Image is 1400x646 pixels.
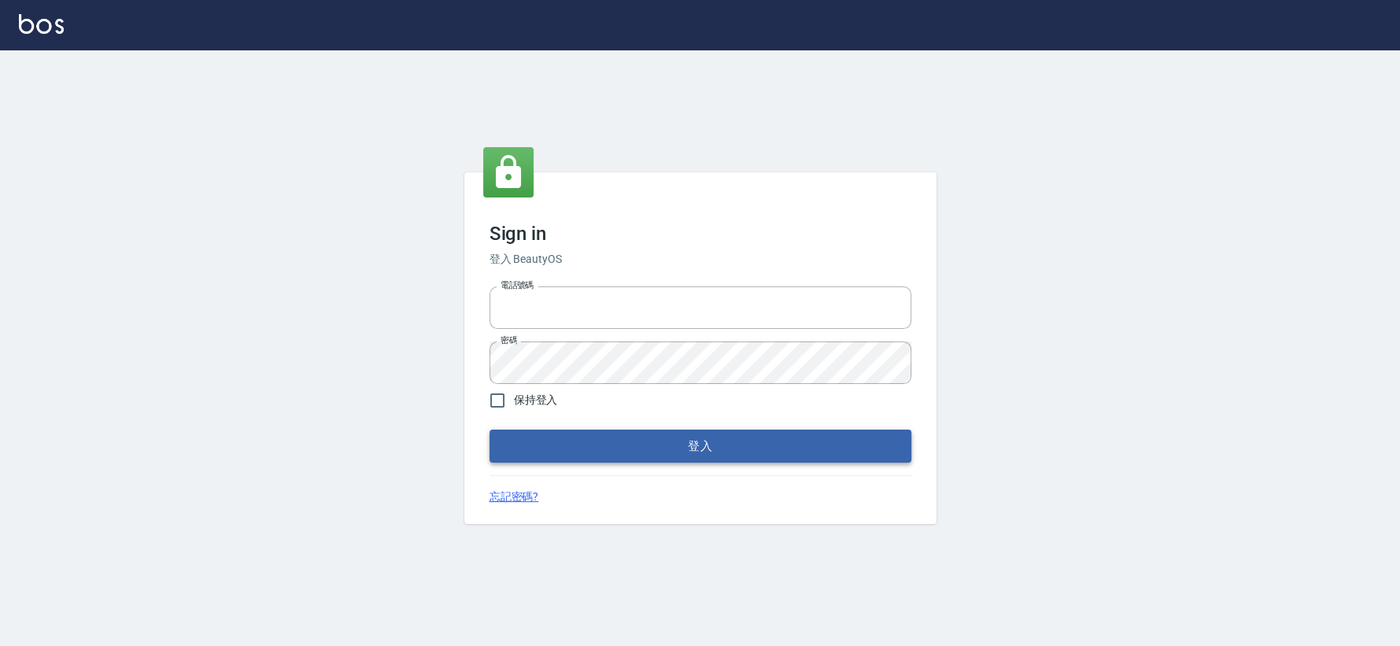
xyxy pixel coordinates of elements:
button: 登入 [489,430,911,463]
h6: 登入 BeautyOS [489,251,911,268]
label: 電話號碼 [501,279,534,291]
a: 忘記密碼? [489,489,539,505]
label: 密碼 [501,334,517,346]
h3: Sign in [489,223,911,245]
img: Logo [19,14,64,34]
span: 保持登入 [514,392,558,408]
